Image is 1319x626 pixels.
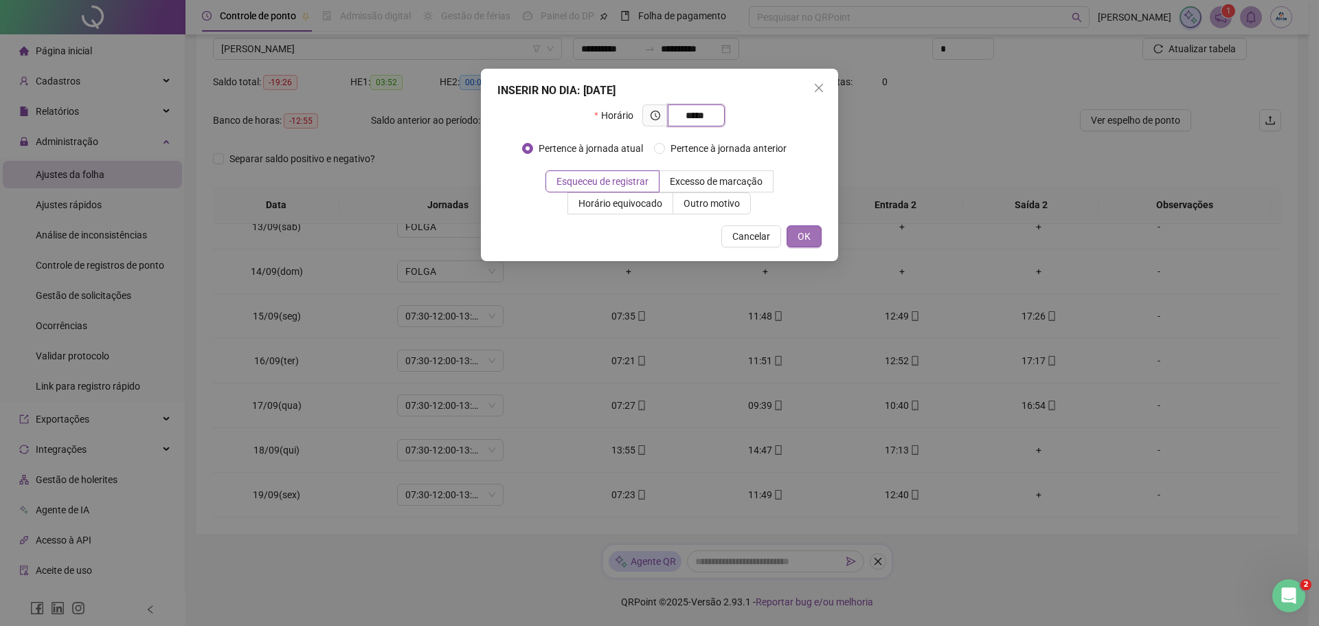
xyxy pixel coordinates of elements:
[594,104,642,126] label: Horário
[665,141,792,156] span: Pertence à jornada anterior
[787,225,822,247] button: OK
[721,225,781,247] button: Cancelar
[1300,579,1311,590] span: 2
[808,77,830,99] button: Close
[1272,579,1305,612] iframe: Intercom live chat
[798,229,811,244] span: OK
[684,198,740,209] span: Outro motivo
[732,229,770,244] span: Cancelar
[556,176,649,187] span: Esqueceu de registrar
[533,141,649,156] span: Pertence à jornada atual
[813,82,824,93] span: close
[670,176,763,187] span: Excesso de marcação
[578,198,662,209] span: Horário equivocado
[651,111,660,120] span: clock-circle
[497,82,822,99] div: INSERIR NO DIA : [DATE]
